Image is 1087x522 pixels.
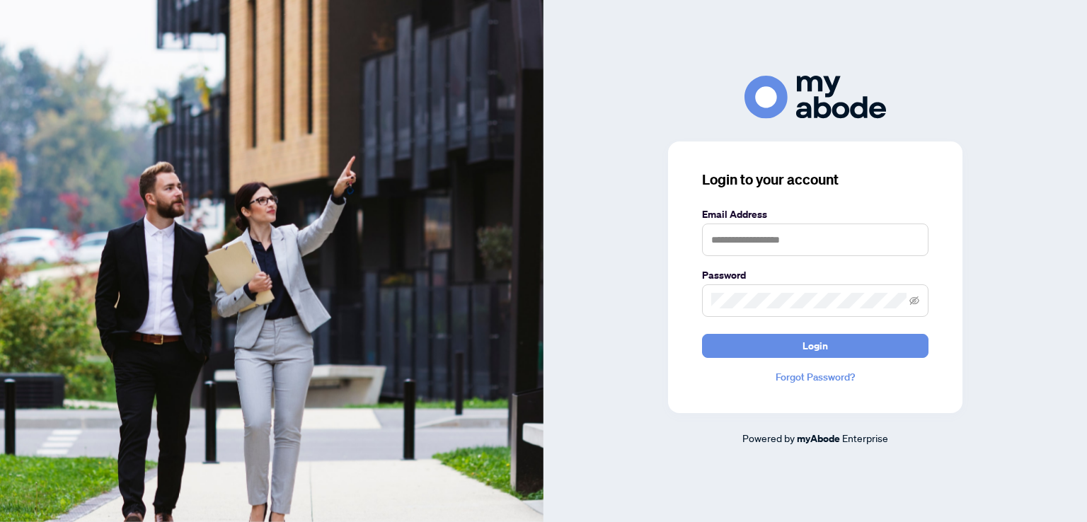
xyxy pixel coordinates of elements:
label: Password [702,267,928,283]
span: Enterprise [842,431,888,444]
a: Forgot Password? [702,369,928,385]
a: myAbode [797,431,840,446]
label: Email Address [702,207,928,222]
img: ma-logo [744,76,886,119]
span: Powered by [742,431,795,444]
button: Login [702,334,928,358]
h3: Login to your account [702,170,928,190]
span: Login [803,335,828,357]
span: eye-invisible [909,296,919,306]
